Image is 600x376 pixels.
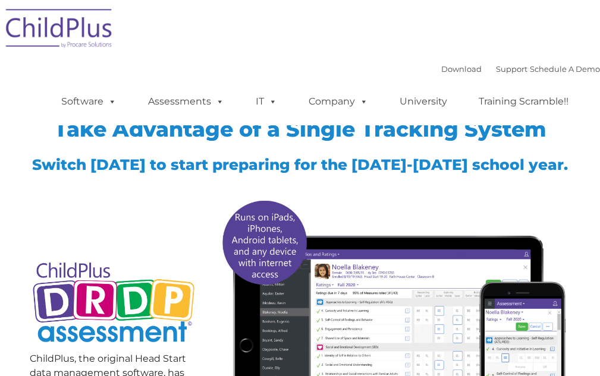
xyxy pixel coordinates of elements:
img: Copyright - DRDP Logo [30,252,198,355]
font: | [441,64,600,74]
a: Training Scramble!! [467,90,580,113]
a: Assessments [136,90,236,113]
a: University [388,90,459,113]
a: Download [441,64,482,74]
a: Software [49,90,128,113]
span: Switch [DATE] to start preparing for the [DATE]-[DATE] school year. [32,156,568,173]
a: Company [297,90,380,113]
span: Take Advantage of a Single Tracking System [54,116,546,142]
a: Schedule A Demo [530,64,600,74]
a: Support [496,64,527,74]
a: IT [244,90,289,113]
